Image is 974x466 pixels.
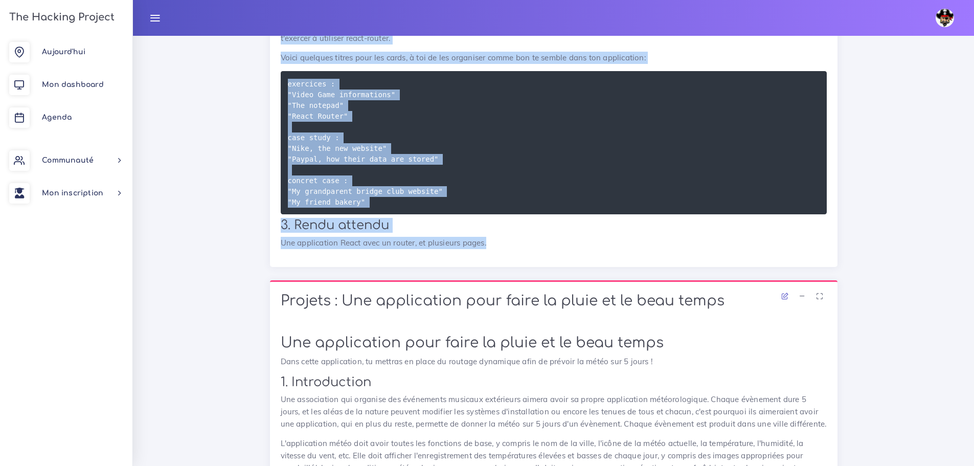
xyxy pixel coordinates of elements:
[281,237,827,249] p: Une application React avec un router, et plusieurs pages.
[936,9,954,27] img: avatar
[42,189,103,197] span: Mon inscription
[288,78,443,208] code: exercices : "Video Game informations" "The notepad" "React Router" case study : "Nike, the new we...
[281,335,827,352] h1: Une application pour faire la pluie et le beau temps
[281,375,827,390] h2: 1. Introduction
[281,356,827,368] p: Dans cette application, tu mettras en place du routage dynamique afin de prévoir la météo sur 5 j...
[281,393,827,430] p: Une association qui organise des événements musicaux extérieurs aimera avoir sa propre applicatio...
[42,157,94,164] span: Communauté
[281,52,827,64] p: Voici quelques titres pour les cards, à toi de les organiser comme bon te semble dans ton applica...
[281,293,827,310] h1: Projets : Une application pour faire la pluie et le beau temps
[42,48,85,56] span: Aujourd'hui
[281,218,827,233] h2: 3. Rendu attendu
[42,81,104,88] span: Mon dashboard
[42,114,72,121] span: Agenda
[6,12,115,23] h3: The Hacking Project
